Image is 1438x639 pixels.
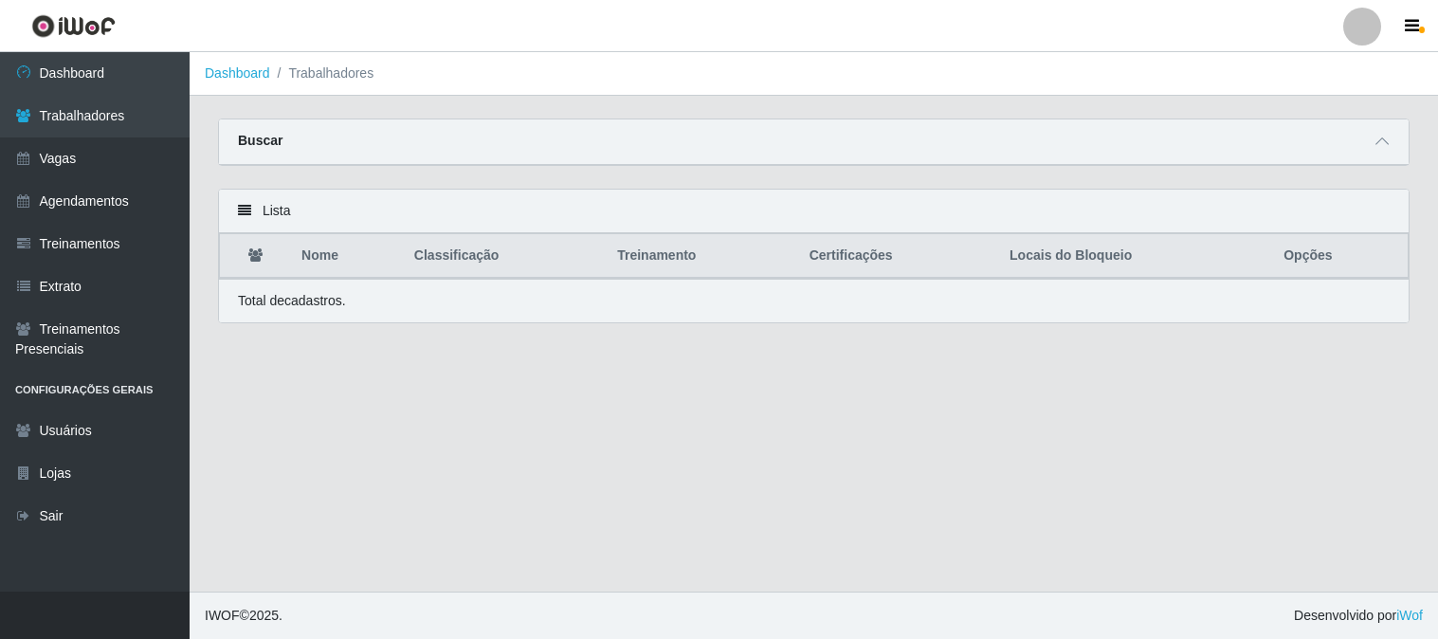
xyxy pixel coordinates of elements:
[270,64,374,83] li: Trabalhadores
[219,190,1409,233] div: Lista
[403,234,606,279] th: Classificação
[290,234,403,279] th: Nome
[238,291,346,311] p: Total de cadastros.
[205,65,270,81] a: Dashboard
[31,14,116,38] img: CoreUI Logo
[1294,606,1423,626] span: Desenvolvido por
[606,234,798,279] th: Treinamento
[798,234,998,279] th: Certificações
[238,133,282,148] strong: Buscar
[205,606,282,626] span: © 2025 .
[1272,234,1408,279] th: Opções
[998,234,1272,279] th: Locais do Bloqueio
[190,52,1438,96] nav: breadcrumb
[1396,608,1423,623] a: iWof
[205,608,240,623] span: IWOF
